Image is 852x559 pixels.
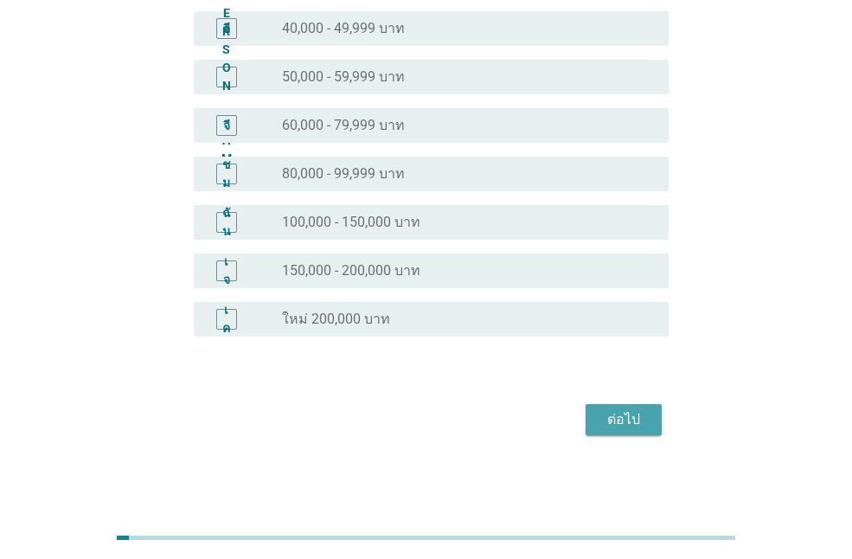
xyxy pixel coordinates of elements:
font: เค [222,303,230,335]
font: 80,000 - 99,999 บาท [282,165,405,182]
font: จี [223,118,230,132]
button: ต่อไป [586,404,662,435]
font: 60,000 - 79,999 บาท [282,117,405,133]
font: ใหม่ 200,000 บาท [282,311,390,327]
font: 50,000 - 59,999 บาท [282,68,405,85]
font: 40,000 - 49,999 บาท [282,20,405,36]
font: ชม [222,157,231,190]
font: ฉัน [222,206,231,238]
font: 150,000 - 200,000 บาท [282,262,420,279]
font: 100,000 - 150,000 บาท [282,214,420,230]
font: เจ [223,254,230,286]
font: ต่อไป [607,411,640,427]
